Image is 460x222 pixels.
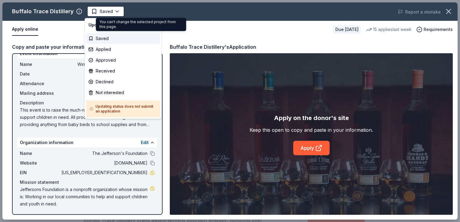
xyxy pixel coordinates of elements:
span: Wings of Hope Benefit and Auction [117,7,165,14]
div: Update status... [86,20,160,30]
div: Received [86,66,160,76]
div: Declined [86,76,160,87]
div: Not interested [86,87,160,98]
div: Saved [86,33,160,44]
h5: Updating status does not submit an application [90,104,157,114]
div: Applied [86,44,160,55]
div: Approved [86,55,160,66]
